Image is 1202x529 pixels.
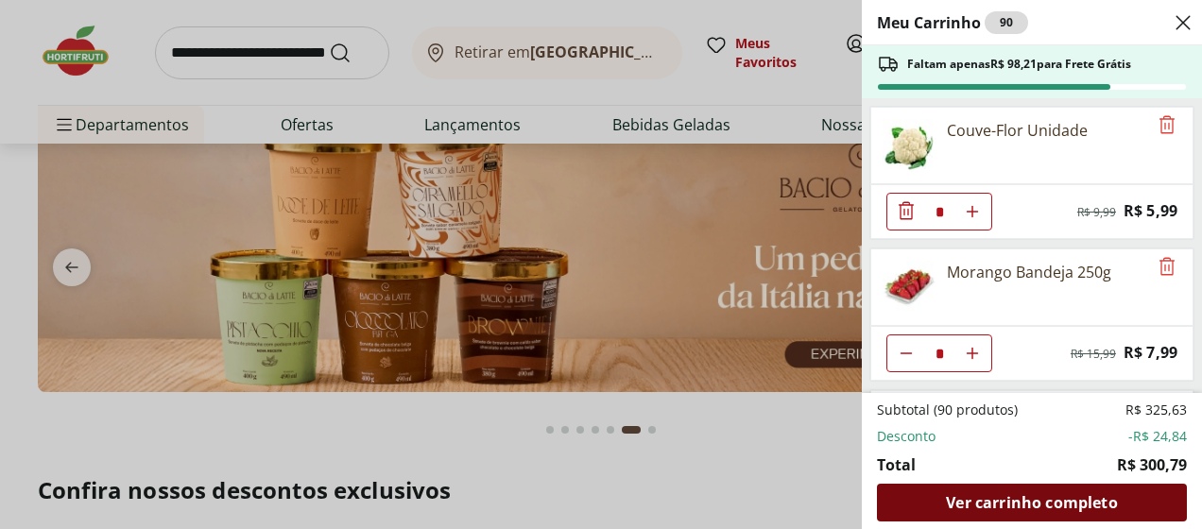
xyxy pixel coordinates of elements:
[883,261,936,314] img: Morango Bandeja 250g
[1124,340,1177,366] span: R$ 7,99
[877,484,1187,521] a: Ver carrinho completo
[1124,198,1177,224] span: R$ 5,99
[1071,347,1116,362] span: R$ 15,99
[953,334,991,372] button: Aumentar Quantidade
[877,453,916,476] span: Total
[877,11,1028,34] h2: Meu Carrinho
[1156,114,1178,137] button: Remove
[947,261,1111,283] div: Morango Bandeja 250g
[887,193,925,230] button: Diminuir Quantidade
[877,401,1018,419] span: Subtotal (90 produtos)
[907,57,1131,72] span: Faltam apenas R$ 98,21 para Frete Grátis
[1156,256,1178,279] button: Remove
[887,334,925,372] button: Diminuir Quantidade
[1125,401,1187,419] span: R$ 325,63
[953,193,991,230] button: Aumentar Quantidade
[1117,453,1187,476] span: R$ 300,79
[877,427,936,446] span: Desconto
[925,335,953,371] input: Quantidade Atual
[1077,205,1116,220] span: R$ 9,99
[925,194,953,230] input: Quantidade Atual
[947,119,1088,142] div: Couve-Flor Unidade
[883,119,936,172] img: Couve-Flor Unidade
[1128,427,1187,446] span: -R$ 24,84
[946,495,1117,510] span: Ver carrinho completo
[985,11,1028,34] div: 90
